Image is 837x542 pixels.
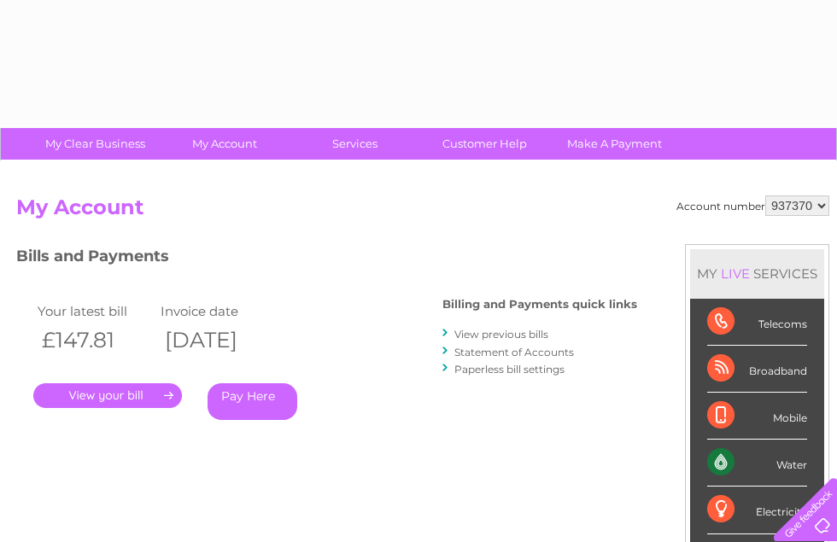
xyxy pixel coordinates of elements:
a: My Clear Business [25,128,166,160]
div: MY SERVICES [690,249,824,298]
th: [DATE] [156,323,279,358]
a: View previous bills [454,328,548,341]
a: My Account [155,128,296,160]
a: Customer Help [414,128,555,160]
a: Make A Payment [544,128,685,160]
div: Account number [676,195,829,216]
div: Water [707,440,807,487]
div: Electricity [707,487,807,533]
a: Paperless bill settings [454,363,565,376]
h3: Bills and Payments [16,244,637,274]
div: Telecoms [707,299,807,346]
a: Statement of Accounts [454,346,574,358]
h2: My Account [16,195,829,228]
a: Pay Here [208,383,297,420]
td: Invoice date [156,300,279,323]
div: Broadband [707,346,807,393]
a: Services [284,128,425,160]
h4: Billing and Payments quick links [442,298,637,311]
div: LIVE [717,265,753,282]
th: £147.81 [33,323,156,358]
div: Mobile [707,393,807,440]
td: Your latest bill [33,300,156,323]
a: . [33,383,182,408]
